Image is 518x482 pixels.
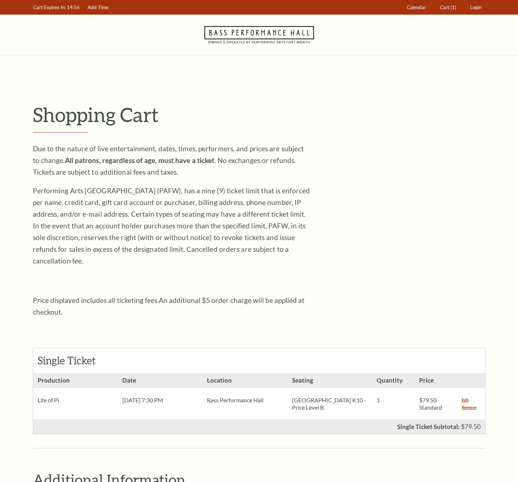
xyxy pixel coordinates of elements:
div: Life of Pi [33,388,118,412]
h3: Quantity [372,373,415,388]
p: Price displayed includes all ticketing fees. [33,295,310,318]
h3: Location [203,373,287,388]
h2: Single Ticket [38,354,118,367]
span: Cart Expires In: [33,4,66,10]
span: Cart [440,4,449,10]
span: Due to the nature of live entertainment, dates, times, performers, and prices are subject to chan... [33,144,304,176]
span: 14:56 [67,4,80,10]
strong: All patrons, regardless of age, must have a ticket [65,156,215,164]
a: Edit [462,396,469,404]
a: Login [467,0,485,15]
div: [DATE] 7:30 PM [118,388,203,412]
h3: Date [118,373,203,388]
a: Add Time [84,0,112,15]
a: Calendar [403,0,429,15]
p: Shopping Cart [33,103,486,126]
span: Bass Performance Hall [207,396,264,403]
span: Calendar [407,4,426,10]
p: Performing Arts [GEOGRAPHIC_DATA] (PAFW), has a nine (9) ticket limit that is enforced per name, ... [33,185,310,267]
a: Cart (1) [436,0,460,15]
h3: Seating [288,373,372,388]
span: $79.50 Standard [419,396,442,411]
span: Login [470,4,481,10]
span: An additional $5 order charge will be applied at checkout. [33,296,304,316]
p: Single Ticket Subtotal: [397,424,460,430]
span: (1) [450,4,456,10]
p: [GEOGRAPHIC_DATA] K10 - Price Level B [292,396,368,411]
h3: Production [33,373,118,388]
span: $79.50 [461,423,481,430]
h3: Price [415,373,457,388]
a: Remove [462,404,476,411]
p: 1 [377,396,410,404]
